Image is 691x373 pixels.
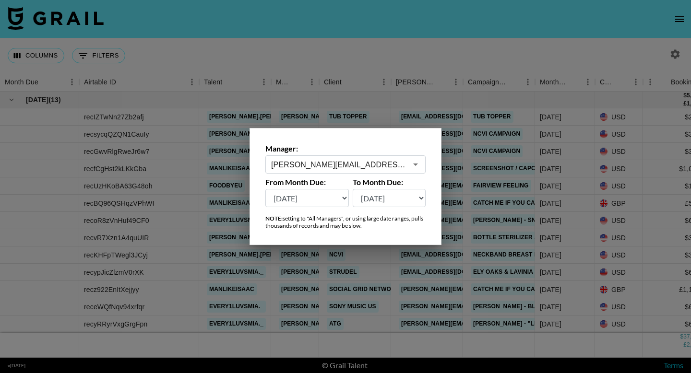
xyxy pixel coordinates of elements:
label: From Month Due: [265,177,349,187]
label: Manager: [265,144,426,153]
label: To Month Due: [353,177,426,187]
div: setting to "All Managers", or using large date ranges, pulls thousands of records and may be slow. [265,215,426,229]
strong: NOTE: [265,215,283,222]
button: Open [409,158,422,171]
